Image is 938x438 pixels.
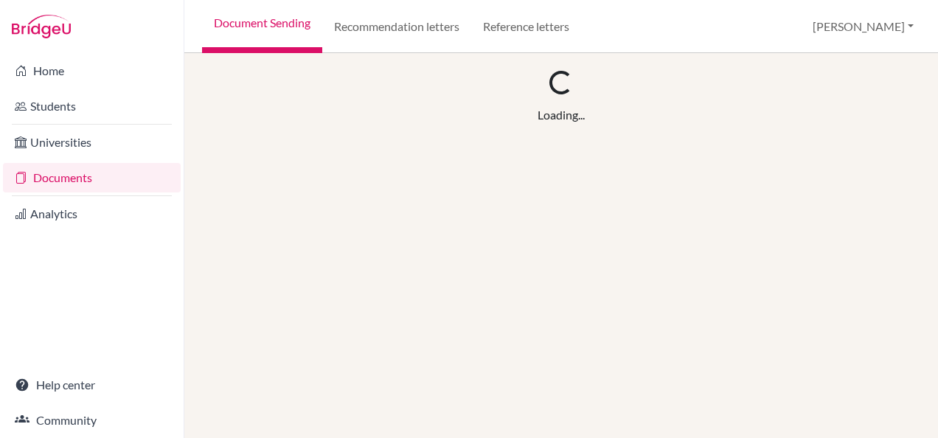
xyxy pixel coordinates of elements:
[3,199,181,229] a: Analytics
[538,106,585,124] div: Loading...
[3,91,181,121] a: Students
[3,163,181,192] a: Documents
[3,406,181,435] a: Community
[12,15,71,38] img: Bridge-U
[806,13,920,41] button: [PERSON_NAME]
[3,370,181,400] a: Help center
[3,56,181,86] a: Home
[3,128,181,157] a: Universities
